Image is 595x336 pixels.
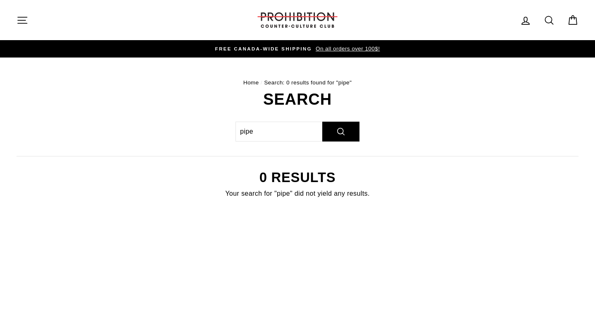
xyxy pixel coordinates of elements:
h2: 0 results [17,171,578,185]
img: PROHIBITION COUNTER-CULTURE CLUB [256,12,339,28]
p: Your search for "pipe" did not yield any results. [17,188,578,199]
input: Search our store [236,122,322,142]
nav: breadcrumbs [17,78,578,87]
span: FREE CANADA-WIDE SHIPPING [215,46,312,51]
a: Home [243,79,259,86]
a: FREE CANADA-WIDE SHIPPING On all orders over 100$! [19,44,576,53]
h1: Search [17,91,578,107]
span: Search: 0 results found for "pipe" [264,79,352,86]
span: On all orders over 100$! [314,46,380,52]
span: / [261,79,262,86]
